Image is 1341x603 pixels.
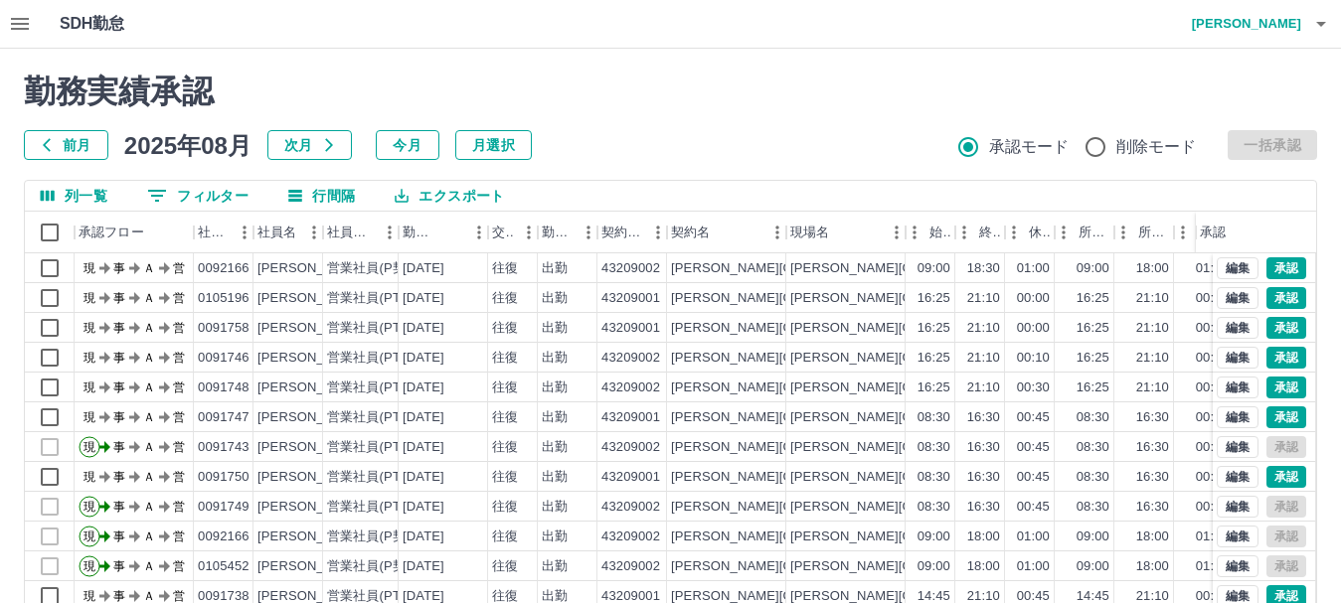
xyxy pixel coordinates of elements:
[84,589,95,603] text: 現
[1055,212,1114,253] div: 所定開始
[790,212,829,253] div: 現場名
[1217,257,1258,279] button: 編集
[542,438,568,457] div: 出勤
[492,438,518,457] div: 往復
[403,212,436,253] div: 勤務日
[918,438,950,457] div: 08:30
[113,589,125,603] text: 事
[403,438,444,457] div: [DATE]
[790,259,1144,278] div: [PERSON_NAME][GEOGRAPHIC_DATA][PERSON_NAME]
[918,528,950,546] div: 09:00
[918,498,950,517] div: 08:30
[1196,498,1229,517] div: 00:45
[538,212,597,253] div: 勤務区分
[601,319,660,338] div: 43209001
[143,351,155,365] text: Ａ
[403,378,444,397] div: [DATE]
[918,408,950,427] div: 08:30
[143,559,155,573] text: Ａ
[918,349,950,368] div: 16:25
[1217,466,1258,488] button: 編集
[1114,212,1174,253] div: 所定終業
[1217,526,1258,547] button: 編集
[1136,259,1169,278] div: 18:00
[671,498,917,517] div: [PERSON_NAME][GEOGRAPHIC_DATA]
[1077,438,1109,457] div: 08:30
[376,130,439,160] button: 今月
[84,351,95,365] text: 現
[143,291,155,305] text: Ａ
[671,349,917,368] div: [PERSON_NAME][GEOGRAPHIC_DATA]
[967,557,1000,576] div: 18:00
[542,468,568,487] div: 出勤
[790,557,1144,576] div: [PERSON_NAME][GEOGRAPHIC_DATA][PERSON_NAME]
[257,349,366,368] div: [PERSON_NAME]
[173,380,185,394] text: 営
[257,378,366,397] div: [PERSON_NAME]
[1136,438,1169,457] div: 16:30
[1196,438,1229,457] div: 00:45
[1077,259,1109,278] div: 09:00
[1217,287,1258,309] button: 編集
[542,259,568,278] div: 出勤
[143,321,155,335] text: Ａ
[113,470,125,484] text: 事
[327,528,423,546] div: 営業社員(P契約)
[918,468,950,487] div: 08:30
[1077,378,1109,397] div: 16:25
[790,468,1036,487] div: [PERSON_NAME][GEOGRAPHIC_DATA]
[403,349,444,368] div: [DATE]
[327,319,431,338] div: 営業社員(PT契約)
[671,259,917,278] div: [PERSON_NAME][GEOGRAPHIC_DATA]
[1017,319,1050,338] div: 00:00
[403,468,444,487] div: [DATE]
[379,181,520,211] button: エクスポート
[198,528,250,546] div: 0092166
[967,438,1000,457] div: 16:30
[1266,466,1306,488] button: 承認
[967,319,1000,338] div: 21:10
[257,468,366,487] div: [PERSON_NAME]
[1136,557,1169,576] div: 18:00
[918,557,950,576] div: 09:00
[1196,319,1229,338] div: 00:00
[267,130,352,160] button: 次月
[671,528,917,546] div: [PERSON_NAME][GEOGRAPHIC_DATA]
[1196,349,1229,368] div: 00:10
[327,212,375,253] div: 社員区分
[1077,349,1109,368] div: 16:25
[198,438,250,457] div: 0091743
[113,559,125,573] text: 事
[1266,257,1306,279] button: 承認
[79,212,144,253] div: 承認フロー
[75,212,194,253] div: 承認フロー
[1217,406,1258,428] button: 編集
[257,319,366,338] div: [PERSON_NAME]
[113,410,125,424] text: 事
[173,261,185,275] text: 営
[257,498,366,517] div: [PERSON_NAME]
[671,378,917,397] div: [PERSON_NAME][GEOGRAPHIC_DATA]
[1017,378,1050,397] div: 00:30
[671,212,710,253] div: 契約名
[492,378,518,397] div: 往復
[257,212,296,253] div: 社員名
[671,319,917,338] div: [PERSON_NAME][GEOGRAPHIC_DATA]
[790,528,1144,546] div: [PERSON_NAME][GEOGRAPHIC_DATA][PERSON_NAME]
[492,212,514,253] div: 交通費
[143,529,155,543] text: Ａ
[671,468,917,487] div: [PERSON_NAME][GEOGRAPHIC_DATA]
[143,380,155,394] text: Ａ
[492,468,518,487] div: 往復
[173,410,185,424] text: 営
[131,181,264,211] button: フィルター表示
[1017,259,1050,278] div: 01:00
[955,212,1005,253] div: 終業
[1196,259,1229,278] div: 01:00
[542,528,568,546] div: 出勤
[790,319,1036,338] div: [PERSON_NAME][GEOGRAPHIC_DATA]
[542,557,568,576] div: 出勤
[542,212,574,253] div: 勤務区分
[1136,498,1169,517] div: 16:30
[1266,377,1306,398] button: 承認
